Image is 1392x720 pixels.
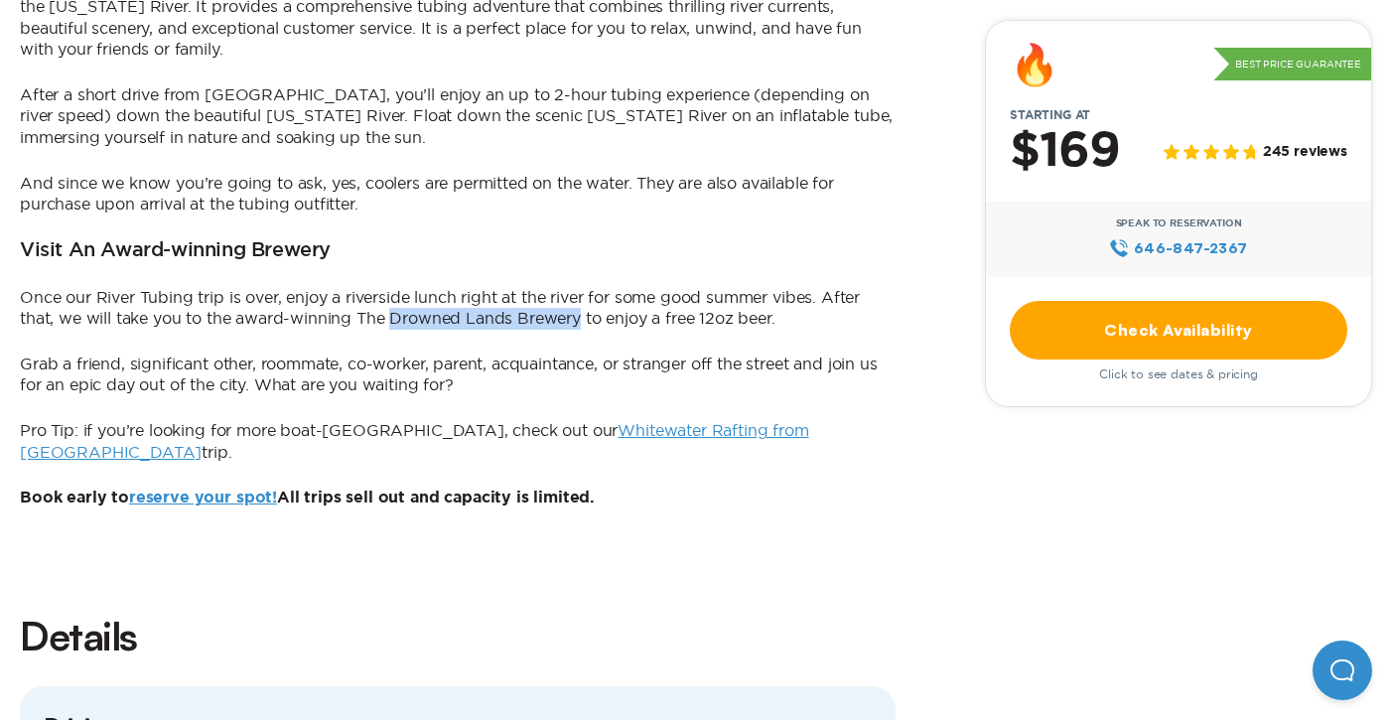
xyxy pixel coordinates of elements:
[1010,45,1059,84] div: 🔥
[1010,126,1120,178] h2: $169
[1116,217,1242,229] span: Speak to Reservation
[20,84,896,149] p: After a short drive from [GEOGRAPHIC_DATA], you’ll enjoy an up to 2-hour tubing experience (depen...
[1010,301,1347,360] a: Check Availability
[20,173,896,216] p: And since we know you’re going to ask, yes, coolers are permitted on the water. They are also ava...
[20,609,896,662] h2: Details
[20,421,809,461] a: Whitewater Rafting from [GEOGRAPHIC_DATA]
[20,354,896,396] p: Grab a friend, significant other, roommate, co-worker, parent, acquaintance, or stranger off the ...
[1313,641,1372,700] iframe: Help Scout Beacon - Open
[20,239,331,263] h3: Visit An Award-winning Brewery
[1263,145,1347,162] span: 245 reviews
[1213,48,1371,81] p: Best Price Guarantee
[20,490,595,505] b: Book early to All trips sell out and capacity is limited.
[129,490,277,505] a: reserve your spot!
[20,287,896,330] p: Once our River Tubing trip is over, enjoy a riverside lunch right at the river for some good summ...
[1134,237,1248,259] span: 646‍-847‍-2367
[1099,367,1258,381] span: Click to see dates & pricing
[986,108,1114,122] span: Starting at
[1109,237,1247,259] a: 646‍-847‍-2367
[20,420,896,463] p: Pro Tip: if you’re looking for more boat-[GEOGRAPHIC_DATA], check out our trip.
